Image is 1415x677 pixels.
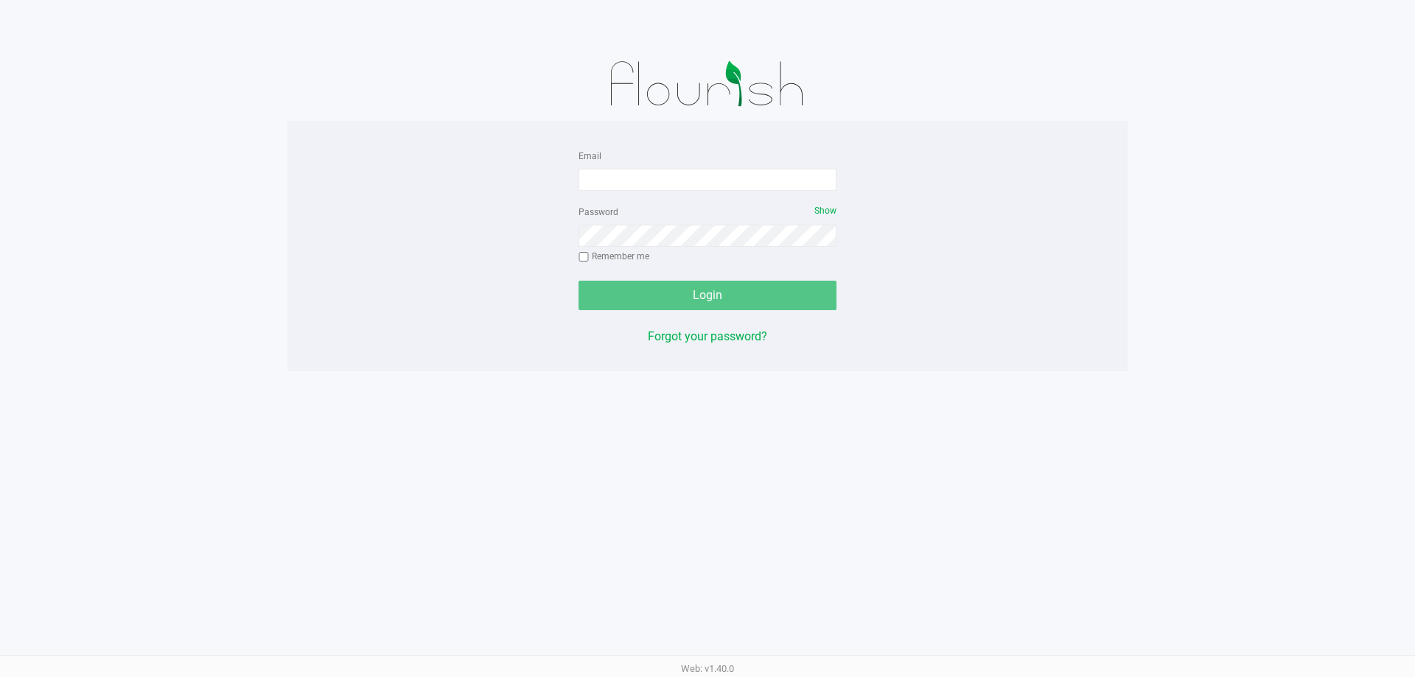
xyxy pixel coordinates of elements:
input: Remember me [579,252,589,262]
span: Show [814,206,836,216]
label: Password [579,206,618,219]
label: Remember me [579,250,649,263]
label: Email [579,150,601,163]
button: Forgot your password? [648,328,767,345]
span: Web: v1.40.0 [681,663,734,674]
